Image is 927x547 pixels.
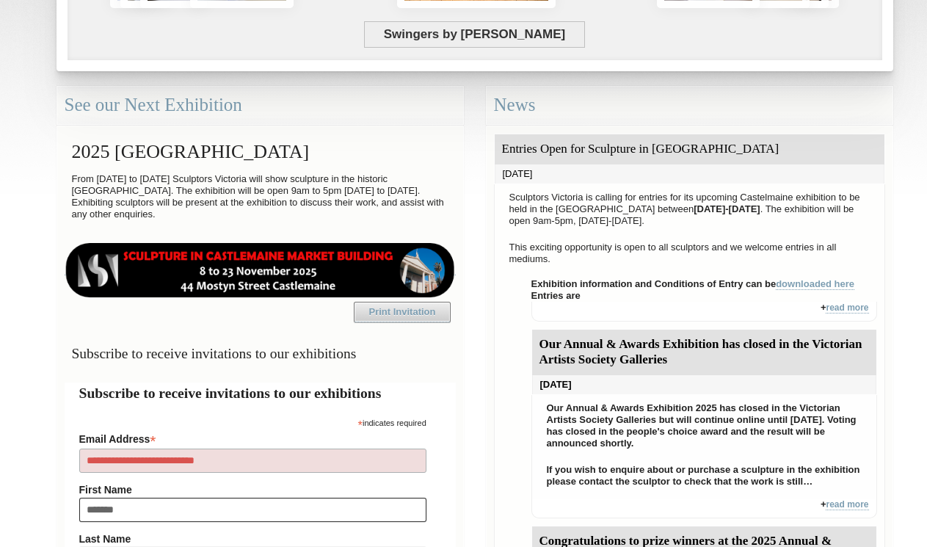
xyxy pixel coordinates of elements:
[65,339,456,368] h3: Subscribe to receive invitations to our exhibitions
[79,484,426,496] label: First Name
[532,375,876,394] div: [DATE]
[539,399,869,453] p: Our Annual & Awards Exhibition 2025 has closed in the Victorian Artists Society Galleries but wil...
[65,134,456,170] h2: 2025 [GEOGRAPHIC_DATA]
[79,533,426,545] label: Last Name
[57,86,464,125] div: See our Next Exhibition
[532,330,876,375] div: Our Annual & Awards Exhibition has closed in the Victorian Artists Society Galleries
[531,499,877,518] div: +
[65,170,456,224] p: From [DATE] to [DATE] Sculptors Victoria will show sculpture in the historic [GEOGRAPHIC_DATA]. T...
[354,302,451,322] a: Print Invitation
[79,383,441,404] h2: Subscribe to receive invitations to our exhibitions
[531,302,877,322] div: +
[502,238,877,269] p: This exciting opportunity is open to all sculptors and we welcome entries in all mediums.
[65,243,456,297] img: castlemaine-ldrbd25v2.png
[539,460,869,491] p: If you wish to enquire about or purchase a sculpture in the exhibition please contact the sculpto...
[826,303,868,314] a: read more
[79,429,426,446] label: Email Address
[364,21,585,48] span: Swingers by [PERSON_NAME]
[495,134,884,164] div: Entries Open for Sculpture in [GEOGRAPHIC_DATA]
[531,278,855,290] strong: Exhibition information and Conditions of Entry can be
[826,499,868,510] a: read more
[694,203,760,214] strong: [DATE]-[DATE]
[486,86,893,125] div: News
[79,415,426,429] div: indicates required
[502,188,877,231] p: Sculptors Victoria is calling for entries for its upcoming Castelmaine exhibition to be held in t...
[776,278,854,290] a: downloaded here
[495,164,884,184] div: [DATE]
